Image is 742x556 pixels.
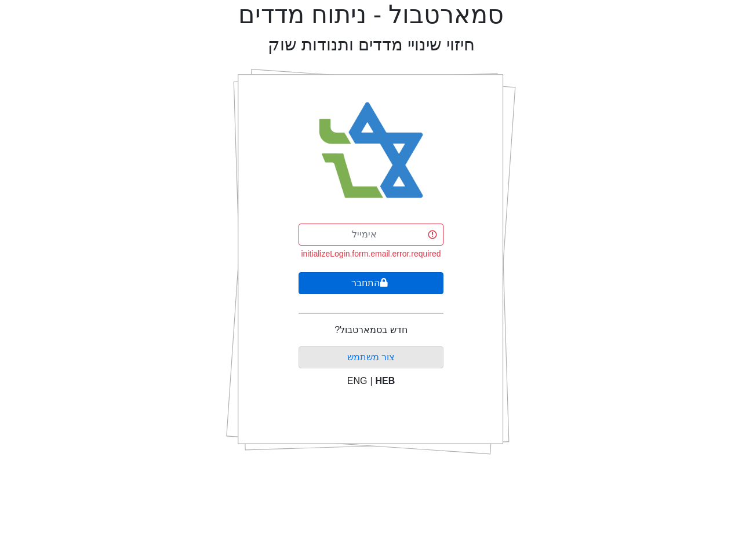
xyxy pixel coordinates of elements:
span: | [370,376,372,386]
button: התחבר [299,272,443,294]
a: צור משתמש [347,352,395,362]
button: צור משתמש [299,346,443,368]
h2: חיזוי שינויי מדדים ותנודות שוק [268,35,475,55]
p: חדש בסמארטבול? [334,323,407,337]
img: Smart Bull [308,87,434,214]
span: HEB [376,376,395,386]
div: initializeLogin.form.email.error.required [299,248,443,260]
span: ENG [347,376,368,386]
input: אימייל [299,224,443,246]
